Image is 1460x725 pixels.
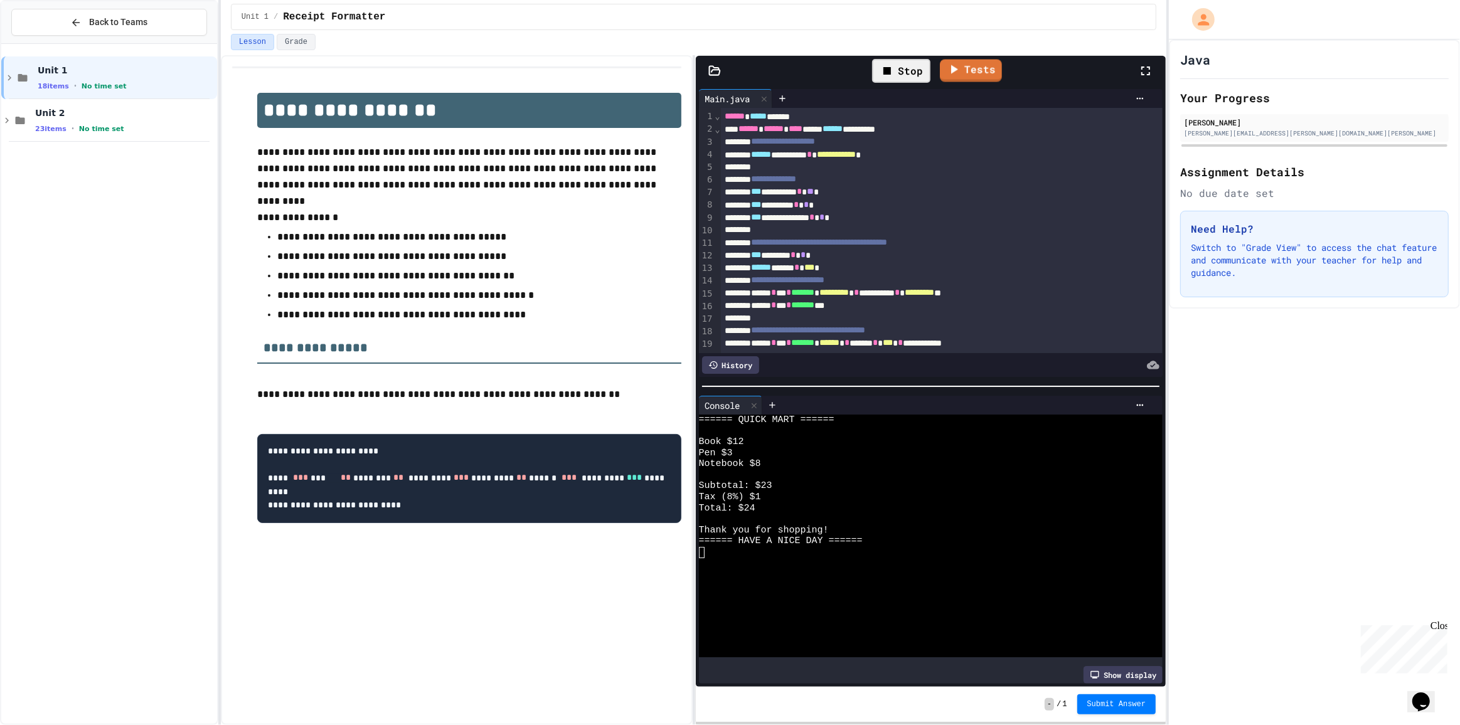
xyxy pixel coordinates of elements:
span: Unit 2 [35,107,215,119]
span: Receipt Formatter [283,9,385,24]
span: Tax (8%) $1 [699,492,761,503]
div: 19 [699,338,715,351]
span: / [1057,699,1061,709]
iframe: chat widget [1407,675,1447,712]
span: Unit 1 [38,65,215,76]
h3: Need Help? [1191,221,1438,236]
a: Tests [940,60,1002,82]
span: Book $12 [699,437,744,448]
h2: Your Progress [1180,89,1449,107]
div: Main.java [699,89,772,108]
span: Notebook $8 [699,458,761,470]
div: 6 [699,174,715,186]
span: Pen $3 [699,448,733,459]
div: 5 [699,161,715,174]
div: 13 [699,262,715,275]
div: Show display [1084,666,1163,684]
span: • [72,124,74,134]
button: Grade [277,34,316,50]
span: No time set [82,82,127,90]
iframe: chat widget [1356,620,1447,674]
span: Submit Answer [1087,699,1146,709]
div: 18 [699,325,715,338]
button: Lesson [231,34,274,50]
h1: Java [1180,51,1210,68]
div: 16 [699,300,715,313]
div: 15 [699,288,715,300]
span: No time set [79,125,124,133]
div: 12 [699,250,715,262]
span: - [1045,698,1054,711]
span: Fold line [714,124,720,134]
div: [PERSON_NAME] [1184,117,1445,128]
div: 17 [699,313,715,325]
div: Stop [872,59,930,83]
div: Main.java [699,92,757,105]
div: 2 [699,123,715,135]
button: Submit Answer [1077,694,1156,714]
span: Thank you for shopping! [699,525,829,536]
span: / [274,12,278,22]
span: 1 [1062,699,1067,709]
div: 10 [699,225,715,237]
div: History [702,356,759,374]
span: Subtotal: $23 [699,480,772,492]
p: Switch to "Grade View" to access the chat feature and communicate with your teacher for help and ... [1191,241,1438,279]
span: 23 items [35,125,67,133]
div: [PERSON_NAME][EMAIL_ADDRESS][PERSON_NAME][DOMAIN_NAME][PERSON_NAME] [1184,129,1445,138]
div: Chat with us now!Close [5,5,87,80]
div: 14 [699,275,715,287]
div: 3 [699,136,715,149]
span: Total: $24 [699,503,755,514]
div: 11 [699,237,715,250]
div: 20 [699,351,715,363]
span: Unit 1 [242,12,269,22]
div: Console [699,396,762,415]
span: ====== QUICK MART ====== [699,415,834,426]
span: Fold line [714,111,720,121]
div: Console [699,399,747,412]
div: 4 [699,149,715,161]
button: Back to Teams [11,9,207,36]
div: 8 [699,199,715,211]
div: No due date set [1180,186,1449,201]
h2: Assignment Details [1180,163,1449,181]
div: 9 [699,212,715,225]
span: Back to Teams [89,16,147,29]
div: My Account [1179,5,1218,34]
span: • [74,81,77,91]
span: 18 items [38,82,69,90]
div: 1 [699,110,715,123]
span: ====== HAVE A NICE DAY ====== [699,536,863,547]
div: 7 [699,186,715,199]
